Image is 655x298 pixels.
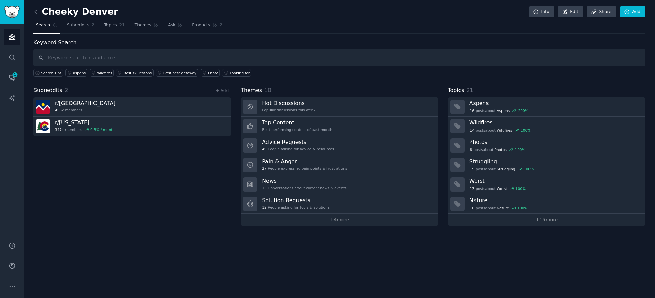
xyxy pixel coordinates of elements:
[469,197,641,204] h3: Nature
[165,20,185,34] a: Ask
[264,87,271,93] span: 10
[262,147,266,151] span: 49
[222,69,251,77] a: Looking for
[33,20,60,34] a: Search
[190,20,225,34] a: Products2
[208,71,218,75] div: I hate
[262,177,346,184] h3: News
[470,186,474,191] span: 13
[201,69,220,77] a: I hate
[36,22,50,28] span: Search
[469,100,641,107] h3: Aspens
[469,166,535,172] div: post s about
[33,86,62,95] span: Subreddits
[448,117,645,136] a: Wildfires14postsaboutWildfires100%
[587,6,616,18] a: Share
[241,175,438,194] a: News13Conversations about current news & events
[262,127,332,132] div: Best-performing content of past month
[497,186,507,191] span: Worst
[262,147,334,151] div: People asking for advice & resources
[4,6,20,18] img: GummySearch logo
[55,127,64,132] span: 347k
[67,22,89,28] span: Subreddits
[55,108,115,113] div: members
[55,119,115,126] h3: r/ [US_STATE]
[33,69,63,77] button: Search Tips
[470,206,474,210] span: 10
[469,147,526,153] div: post s about
[55,108,64,113] span: 458k
[558,6,583,18] a: Edit
[241,194,438,214] a: Solution Requests12People asking for tools & solutions
[64,20,97,34] a: Subreddits2
[241,117,438,136] a: Top ContentBest-performing content of past month
[216,88,229,93] a: + Add
[448,155,645,175] a: Struggling15postsaboutStruggling100%
[262,166,347,171] div: People expressing pain points & frustrations
[469,177,641,184] h3: Worst
[4,69,20,86] a: 1
[497,167,515,172] span: Struggling
[448,194,645,214] a: Nature10postsaboutNature100%
[262,108,315,113] div: Popular discussions this week
[12,72,18,77] span: 1
[262,138,334,146] h3: Advice Requests
[518,108,528,113] div: 200 %
[262,158,347,165] h3: Pain & Anger
[262,185,266,190] span: 13
[620,6,645,18] a: Add
[33,49,645,66] input: Keyword search in audience
[262,166,266,171] span: 27
[163,71,197,75] div: Best best getaway
[65,69,87,77] a: aspens
[497,108,510,113] span: Aspens
[33,97,231,117] a: r/[GEOGRAPHIC_DATA]458kmembers
[241,86,262,95] span: Themes
[33,117,231,136] a: r/[US_STATE]347kmembers0.3% / month
[168,22,175,28] span: Ask
[55,127,115,132] div: members
[135,22,151,28] span: Themes
[41,71,62,75] span: Search Tips
[241,214,438,226] a: +4more
[495,147,507,152] span: Photos
[448,214,645,226] a: +15more
[33,6,118,17] h2: Cheeky Denver
[262,185,346,190] div: Conversations about current news & events
[497,206,509,210] span: Nature
[469,119,641,126] h3: Wildfires
[241,136,438,155] a: Advice Requests49People asking for advice & resources
[262,197,330,204] h3: Solution Requests
[262,205,266,210] span: 12
[262,119,332,126] h3: Top Content
[104,22,117,28] span: Topics
[119,22,125,28] span: 21
[529,6,554,18] a: Info
[241,155,438,175] a: Pain & Anger27People expressing pain points & frustrations
[116,69,154,77] a: Best ski lessons
[132,20,161,34] a: Themes
[448,86,464,95] span: Topics
[36,100,50,114] img: Denver
[65,87,68,93] span: 2
[515,186,526,191] div: 100 %
[470,167,474,172] span: 15
[448,97,645,117] a: Aspens16postsaboutAspens200%
[230,71,250,75] div: Looking for
[90,127,115,132] div: 0.3 % / month
[262,205,330,210] div: People asking for tools & solutions
[102,20,127,34] a: Topics21
[97,71,112,75] div: wildfires
[521,128,531,133] div: 100 %
[517,206,527,210] div: 100 %
[90,69,114,77] a: wildfires
[497,128,512,133] span: Wildfires
[470,147,472,152] span: 8
[469,205,528,211] div: post s about
[192,22,210,28] span: Products
[73,71,86,75] div: aspens
[469,127,532,133] div: post s about
[466,87,473,93] span: 21
[470,128,474,133] span: 14
[469,185,526,192] div: post s about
